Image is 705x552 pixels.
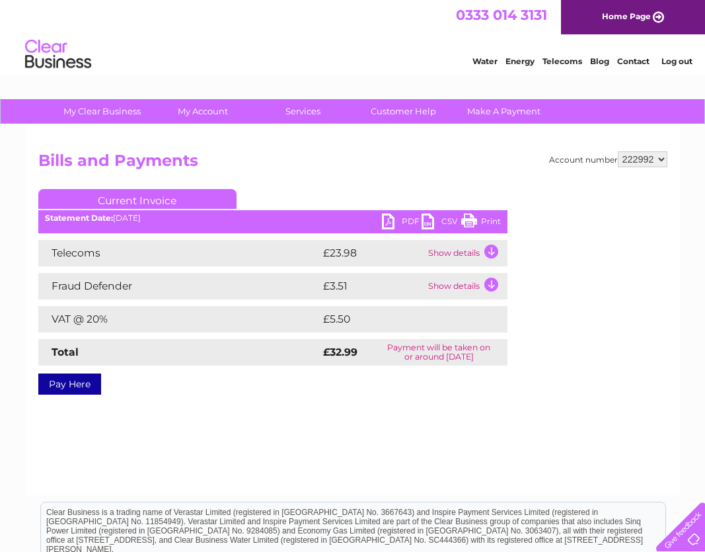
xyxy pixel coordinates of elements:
td: VAT @ 20% [38,306,320,333]
a: Pay Here [38,374,101,395]
td: £5.50 [320,306,476,333]
a: Energy [505,56,535,66]
td: Show details [425,273,507,299]
a: Customer Help [349,99,458,124]
td: £3.51 [320,273,425,299]
td: Show details [425,240,507,266]
div: Clear Business is a trading name of Verastar Limited (registered in [GEOGRAPHIC_DATA] No. 3667643... [41,7,665,64]
h2: Bills and Payments [38,151,667,177]
a: Telecoms [542,56,582,66]
strong: Total [52,346,79,358]
a: CSV [422,214,461,233]
a: Make A Payment [449,99,558,124]
img: logo.png [24,34,92,75]
div: Account number [549,151,667,167]
a: 0333 014 3131 [456,7,547,23]
a: Log out [661,56,692,66]
a: Water [472,56,498,66]
a: My Account [148,99,257,124]
td: £23.98 [320,240,425,266]
div: [DATE] [38,214,507,223]
td: Telecoms [38,240,320,266]
b: Statement Date: [45,213,113,223]
a: My Clear Business [48,99,157,124]
a: Blog [590,56,609,66]
td: Fraud Defender [38,273,320,299]
a: Current Invoice [38,189,237,209]
a: PDF [382,214,422,233]
a: Services [248,99,357,124]
td: Payment will be taken on or around [DATE] [371,339,507,366]
strong: £32.99 [323,346,357,358]
a: Print [461,214,501,233]
a: Contact [617,56,649,66]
